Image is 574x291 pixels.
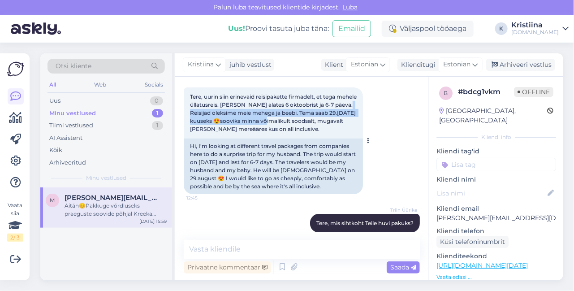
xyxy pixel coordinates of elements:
[436,252,556,261] p: Klienditeekond
[321,60,343,69] div: Klient
[316,220,414,226] span: Tere, mis sihtkoht Teile huvi pakuks?
[184,139,363,194] div: Hi, I'm looking at different travel packages from companies here to do a surprise trip for my hus...
[7,201,23,242] div: Vaata siia
[86,174,126,182] span: Minu vestlused
[188,60,214,69] span: Kristiina
[49,96,60,105] div: Uus
[436,226,556,236] p: Kliendi telefon
[56,61,91,71] span: Otsi kliente
[226,60,272,69] div: juhib vestlust
[436,273,556,281] p: Vaata edasi ...
[228,24,245,33] b: Uus!
[511,29,559,36] div: [DOMAIN_NAME]
[436,175,556,184] p: Kliendi nimi
[436,213,556,223] p: [PERSON_NAME][EMAIL_ADDRESS][DOMAIN_NAME]
[7,61,24,78] img: Askly Logo
[150,96,163,105] div: 0
[50,197,55,204] span: m
[437,188,546,198] input: Lisa nimi
[436,204,556,213] p: Kliendi email
[7,234,23,242] div: 2 / 3
[444,90,448,96] span: b
[340,3,361,11] span: Luba
[139,218,167,225] div: [DATE] 15:59
[49,121,93,130] div: Tiimi vestlused
[486,59,555,71] div: Arhiveeri vestlus
[228,23,329,34] div: Proovi tasuta juba täna:
[152,109,163,118] div: 1
[49,158,86,167] div: Arhiveeritud
[436,158,556,171] input: Lisa tag
[382,21,474,37] div: Väljaspool tööaega
[143,79,165,91] div: Socials
[184,261,271,274] div: Privaatne kommentaar
[514,87,553,97] span: Offline
[511,22,569,36] a: Kristiina[DOMAIN_NAME]
[49,109,96,118] div: Minu vestlused
[152,121,163,130] div: 1
[436,236,509,248] div: Küsi telefoninumbrit
[511,22,559,29] div: Kristiina
[458,87,514,97] div: # bdcg1vkm
[436,261,528,269] a: [URL][DOMAIN_NAME][DATE]
[439,106,547,125] div: [GEOGRAPHIC_DATA], [GEOGRAPHIC_DATA]
[351,60,378,69] span: Estonian
[93,79,108,91] div: Web
[49,134,82,143] div: AI Assistent
[436,133,556,141] div: Kliendi info
[332,20,371,37] button: Emailid
[443,60,470,69] span: Estonian
[397,60,436,69] div: Klienditugi
[390,263,416,271] span: Saada
[186,195,220,201] span: 12:45
[65,194,158,202] span: margot.kaar@gmail.com
[495,22,508,35] div: K
[49,146,62,155] div: Kõik
[47,79,58,91] div: All
[436,147,556,156] p: Kliendi tag'id
[65,202,167,218] div: Aitäh😊Pakkuge võrdluseks praeguste soovide põhjal Kreeka variant [PERSON_NAME] variant 😊vaatan ül...
[384,207,417,213] span: Triin Üürike
[190,93,358,132] span: Tere, uurin siin erinevaid reisipakette firmadelt, et tega mehele üllatusreis. [PERSON_NAME] alat...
